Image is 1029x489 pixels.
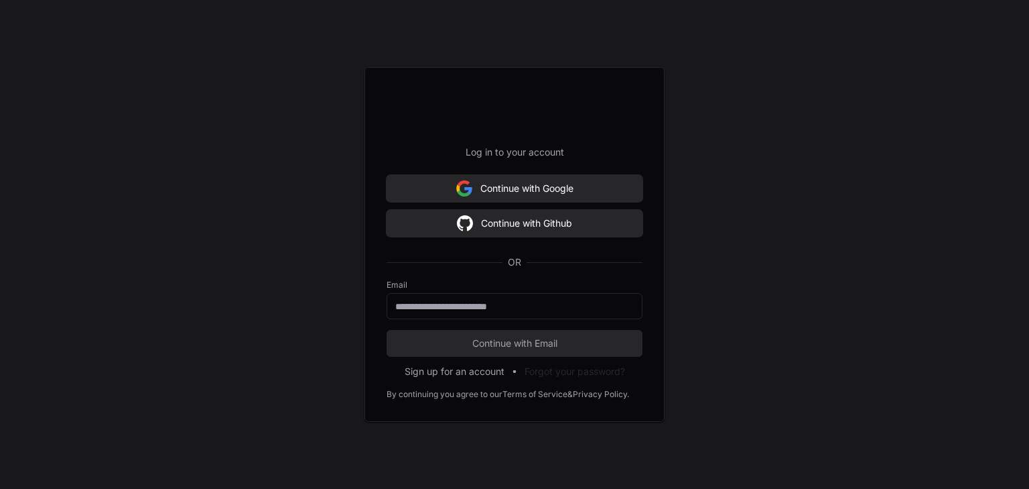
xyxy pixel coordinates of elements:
[387,175,642,202] button: Continue with Google
[525,365,625,378] button: Forgot your password?
[387,210,642,237] button: Continue with Github
[387,337,642,350] span: Continue with Email
[387,146,642,159] p: Log in to your account
[567,389,573,400] div: &
[457,210,473,237] img: Sign in with google
[387,389,502,400] div: By continuing you agree to our
[573,389,629,400] a: Privacy Policy.
[405,365,504,378] button: Sign up for an account
[502,256,527,269] span: OR
[502,389,567,400] a: Terms of Service
[387,330,642,357] button: Continue with Email
[387,280,642,290] label: Email
[456,175,472,202] img: Sign in with google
